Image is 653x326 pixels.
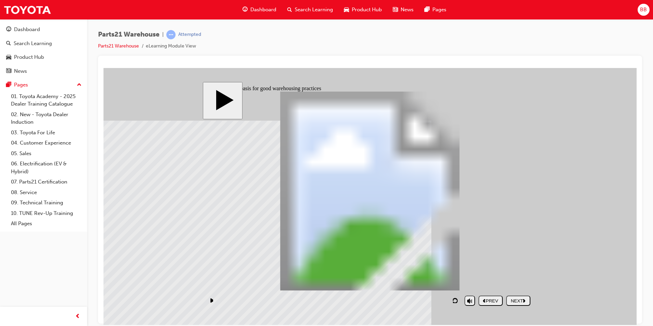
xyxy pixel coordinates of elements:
a: Product Hub [3,51,84,64]
a: 01. Toyota Academy - 2025 Dealer Training Catalogue [8,91,84,109]
a: 08. Service [8,187,84,198]
div: Dashboard [14,26,40,33]
a: Search Learning [3,37,84,50]
button: Pages [3,79,84,91]
a: 03. Toyota For Life [8,127,84,138]
span: up-icon [77,81,82,90]
span: Product Hub [352,6,382,14]
span: car-icon [6,54,11,60]
span: Search Learning [295,6,333,14]
a: 05. Sales [8,148,84,159]
div: Product Hub [14,53,44,61]
a: 07. Parts21 Certification [8,177,84,187]
a: Parts21 Warehouse [98,43,139,49]
a: 09. Technical Training [8,198,84,208]
span: Pages [432,6,446,14]
a: 06. Electrification (EV & Hybrid) [8,159,84,177]
span: BB [640,6,647,14]
div: News [14,67,27,75]
span: prev-icon [75,312,80,321]
a: Dashboard [3,23,84,36]
span: Parts21 Warehouse [98,31,159,39]
button: Start [99,14,139,51]
div: Attempted [178,31,201,38]
a: guage-iconDashboard [237,3,282,17]
span: search-icon [287,5,292,14]
span: car-icon [344,5,349,14]
span: search-icon [6,41,11,47]
span: News [401,6,414,14]
span: guage-icon [242,5,248,14]
a: pages-iconPages [419,3,452,17]
button: DashboardSearch LearningProduct HubNews [3,22,84,79]
a: 02. New - Toyota Dealer Induction [8,109,84,127]
span: learningRecordVerb_ATTEMPT-icon [166,30,176,39]
li: eLearning Module View [146,42,196,50]
span: news-icon [6,68,11,74]
span: | [162,31,164,39]
span: pages-icon [6,82,11,88]
a: All Pages [8,218,84,229]
a: news-iconNews [387,3,419,17]
span: Dashboard [250,6,276,14]
img: Trak [3,2,51,17]
span: pages-icon [425,5,430,14]
a: 04. Customer Experience [8,138,84,148]
span: news-icon [393,5,398,14]
a: search-iconSearch Learning [282,3,338,17]
button: BB [638,4,650,16]
div: Pages [14,81,28,89]
div: Search Learning [14,40,52,47]
div: Parts21Warehouse Start Course [99,14,434,243]
a: News [3,65,84,78]
a: 10. TUNE Rev-Up Training [8,208,84,219]
span: guage-icon [6,27,11,33]
a: car-iconProduct Hub [338,3,387,17]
